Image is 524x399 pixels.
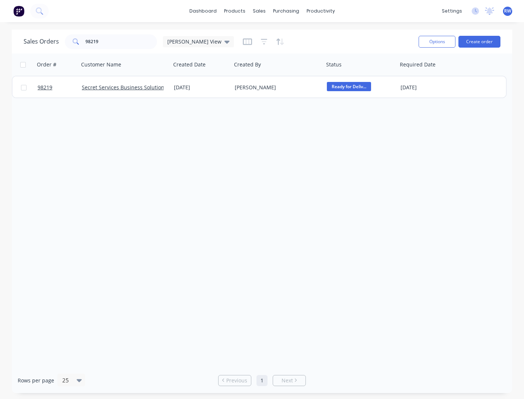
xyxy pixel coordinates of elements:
[13,6,24,17] img: Factory
[38,84,52,91] span: 98219
[401,84,459,91] div: [DATE]
[220,6,249,17] div: products
[81,61,121,68] div: Customer Name
[186,6,220,17] a: dashboard
[85,34,157,49] input: Search...
[226,377,247,384] span: Previous
[249,6,269,17] div: sales
[234,61,261,68] div: Created By
[174,84,229,91] div: [DATE]
[504,8,511,14] span: RW
[167,38,221,45] span: [PERSON_NAME] View
[327,82,371,91] span: Ready for Deliv...
[37,61,56,68] div: Order #
[273,377,305,384] a: Next page
[326,61,342,68] div: Status
[18,377,54,384] span: Rows per page
[235,84,317,91] div: [PERSON_NAME]
[219,377,251,384] a: Previous page
[38,76,82,99] a: 98219
[282,377,293,384] span: Next
[215,375,309,386] ul: Pagination
[173,61,206,68] div: Created Date
[303,6,339,17] div: productivity
[419,36,455,48] button: Options
[24,38,59,45] h1: Sales Orders
[269,6,303,17] div: purchasing
[256,375,268,386] a: Page 1 is your current page
[400,61,436,68] div: Required Date
[82,84,170,91] a: Secret Services Business Solutions*
[458,36,500,48] button: Create order
[438,6,466,17] div: settings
